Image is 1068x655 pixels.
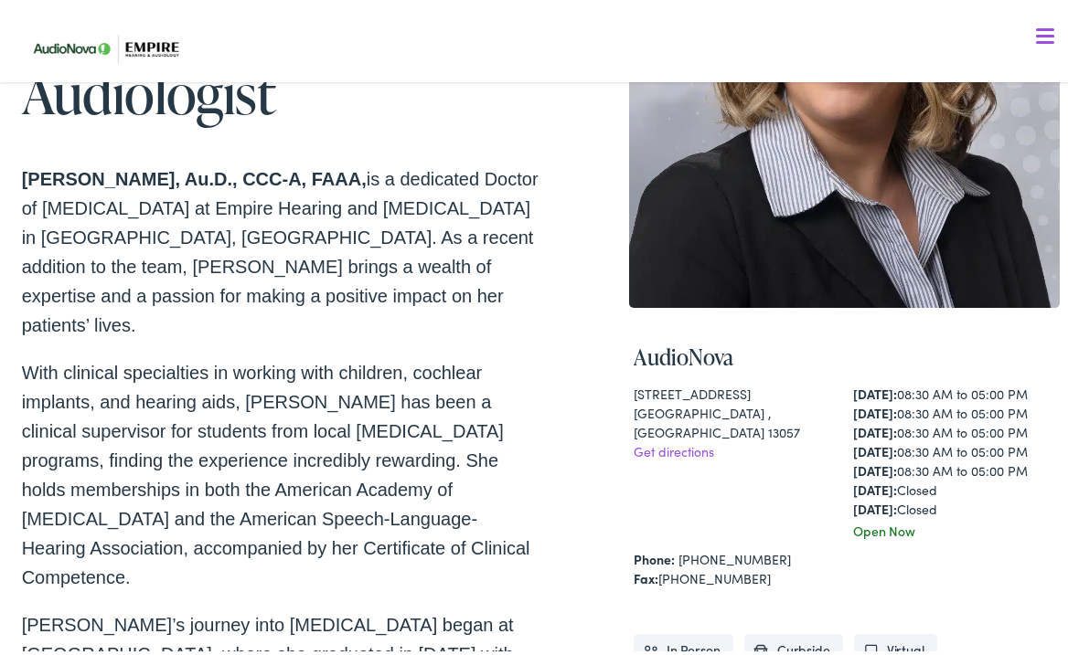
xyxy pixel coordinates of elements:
h4: AudioNova [634,340,1055,366]
strong: [DATE]: [853,380,897,398]
div: 08:30 AM to 05:00 PM 08:30 AM to 05:00 PM 08:30 AM to 05:00 PM 08:30 AM to 05:00 PM 08:30 AM to 0... [853,380,1055,514]
div: [GEOGRAPHIC_DATA] , [GEOGRAPHIC_DATA] 13057 [634,399,836,438]
p: With clinical specialties in working with children, cochlear implants, and hearing aids, [PERSON_... [22,354,541,587]
strong: Phone: [634,545,675,564]
strong: [DATE]: [853,495,897,513]
a: [PHONE_NUMBER] [678,545,791,564]
strong: [DATE]: [853,418,897,437]
strong: Fax: [634,565,658,583]
strong: [DATE]: [853,476,897,494]
div: [PHONE_NUMBER] [634,565,1055,584]
div: [STREET_ADDRESS] [634,380,836,399]
strong: [DATE]: [853,438,897,456]
strong: [DATE]: [853,399,897,417]
a: Get directions [634,438,714,456]
p: is a dedicated Doctor of [MEDICAL_DATA] at Empire Hearing and [MEDICAL_DATA] in [GEOGRAPHIC_DATA]... [22,160,541,335]
a: What We Offer [36,73,1061,130]
strong: [PERSON_NAME], Au.D., CCC-A, FAAA, [22,164,367,185]
div: Open Now [853,517,1055,536]
strong: [DATE]: [853,457,897,475]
